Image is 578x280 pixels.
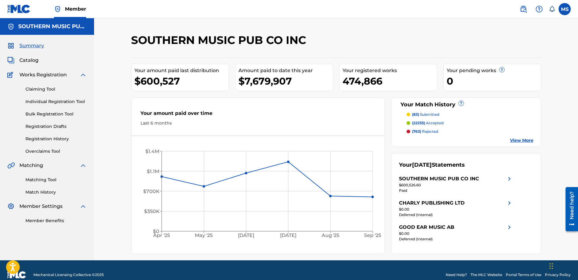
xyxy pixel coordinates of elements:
a: Overclaims Tool [25,148,87,155]
tspan: $700K [143,188,159,194]
tspan: [DATE] [238,233,254,238]
div: $0.00 [399,207,513,212]
img: logo [7,271,26,278]
a: Privacy Policy [545,272,571,278]
img: right chevron icon [506,199,513,207]
h2: SOUTHERN MUSIC PUB CO INC [131,33,309,47]
a: (22235) accepted [407,120,533,126]
p: accepted [412,120,444,126]
a: CatalogCatalog [7,57,39,64]
img: Works Registration [7,71,15,78]
span: Matching [19,162,43,169]
div: 474,866 [343,74,437,88]
tspan: [DATE] [280,233,296,238]
a: Public Search [517,3,529,15]
a: Need Help? [446,272,467,278]
img: right chevron icon [506,175,513,182]
div: Help [533,3,545,15]
tspan: $350K [144,208,159,214]
a: Claiming Tool [25,86,87,92]
div: GOOD EAR MUSIC AB [399,224,454,231]
div: $0.00 [399,231,513,236]
a: CHARLY PUBLISHING LTDright chevron icon$0.00Deferred (Internal) [399,199,513,218]
tspan: $0 [153,228,159,234]
a: Member Benefits [25,218,87,224]
a: Matching Tool [25,177,87,183]
img: expand [79,203,87,210]
tspan: Sep '25 [364,233,381,238]
div: CHARLY PUBLISHING LTD [399,199,465,207]
span: Member [65,5,86,12]
iframe: Resource Center [561,185,578,234]
div: Paid [399,188,513,193]
iframe: Chat Widget [548,251,578,280]
img: Top Rightsholder [54,5,61,13]
a: GOOD EAR MUSIC ABright chevron icon$0.00Deferred (Internal) [399,224,513,242]
a: Portal Terms of Use [506,272,541,278]
h5: SOUTHERN MUSIC PUB CO INC [18,23,87,30]
span: (763) [412,129,421,134]
span: (22235) [412,121,425,125]
span: ? [459,101,464,106]
a: Registration History [25,136,87,142]
img: help [536,5,543,13]
img: Summary [7,42,15,49]
span: (83) [412,112,419,117]
span: Mechanical Licensing Collective © 2025 [33,272,104,278]
p: rejected [412,129,438,134]
div: Last 6 months [140,120,376,126]
div: SOUTHERN MUSIC PUB CO INC [399,175,479,182]
a: SOUTHERN MUSIC PUB CO INCright chevron icon$600,526.60Paid [399,175,513,193]
a: SummarySummary [7,42,44,49]
div: 0 [447,74,541,88]
img: MLC Logo [7,5,31,13]
div: Your pending works [447,67,541,74]
span: Member Settings [19,203,63,210]
img: Matching [7,162,15,169]
span: [DATE] [412,162,432,168]
a: The MLC Website [471,272,502,278]
div: Your Statements [399,161,465,169]
tspan: Aug '25 [321,233,339,238]
tspan: May '25 [195,233,213,238]
img: search [520,5,527,13]
div: Your amount paid over time [140,110,376,120]
a: Registration Drafts [25,123,87,130]
a: Bulk Registration Tool [25,111,87,117]
a: View More [510,137,533,144]
a: (763) rejected [407,129,533,134]
img: right chevron icon [506,224,513,231]
a: Individual Registration Tool [25,98,87,105]
span: Summary [19,42,44,49]
p: submitted [412,112,439,117]
img: Member Settings [7,203,15,210]
img: Catalog [7,57,15,64]
span: ? [499,67,504,72]
div: Your amount paid last distribution [134,67,229,74]
div: $600,526.60 [399,182,513,188]
img: Accounts [7,23,15,30]
span: Works Registration [19,71,67,78]
img: expand [79,162,87,169]
tspan: $1.1M [147,168,159,174]
a: (83) submitted [407,112,533,117]
div: Deferred (Internal) [399,212,513,218]
tspan: $1.4M [145,148,159,154]
div: $600,527 [134,74,229,88]
div: $7,679,907 [238,74,333,88]
div: User Menu [559,3,571,15]
div: Your registered works [343,67,437,74]
div: Your Match History [399,101,533,109]
div: Amount paid to date this year [238,67,333,74]
div: Deferred (Internal) [399,236,513,242]
div: Drag [549,257,553,275]
span: Catalog [19,57,39,64]
a: Match History [25,189,87,195]
img: expand [79,71,87,78]
div: Notifications [549,6,555,12]
tspan: Apr '25 [153,233,170,238]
